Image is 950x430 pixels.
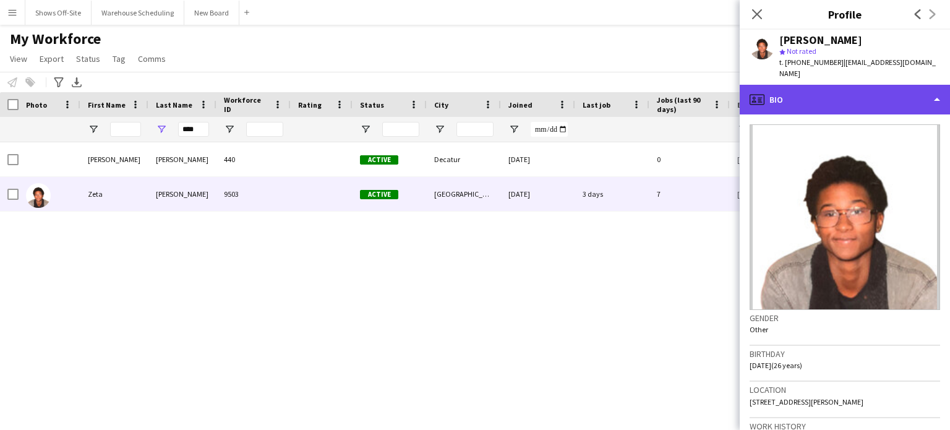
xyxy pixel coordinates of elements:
[71,51,105,67] a: Status
[216,142,291,176] div: 440
[779,58,936,78] span: | [EMAIL_ADDRESS][DOMAIN_NAME]
[360,155,398,165] span: Active
[298,100,322,110] span: Rating
[69,75,84,90] app-action-btn: Export XLSX
[88,100,126,110] span: First Name
[740,6,950,22] h3: Profile
[26,100,47,110] span: Photo
[434,100,448,110] span: City
[750,397,863,406] span: [STREET_ADDRESS][PERSON_NAME]
[133,51,171,67] a: Comms
[750,312,940,324] h3: Gender
[501,177,575,211] div: [DATE]
[779,35,862,46] div: [PERSON_NAME]
[5,51,32,67] a: View
[737,124,748,135] button: Open Filter Menu
[178,122,209,137] input: Last Name Filter Input
[787,46,816,56] span: Not rated
[434,124,445,135] button: Open Filter Menu
[382,122,419,137] input: Status Filter Input
[508,124,520,135] button: Open Filter Menu
[224,95,268,114] span: Workforce ID
[750,361,802,370] span: [DATE] (26 years)
[113,53,126,64] span: Tag
[649,177,730,211] div: 7
[216,177,291,211] div: 9503
[583,100,610,110] span: Last job
[657,95,708,114] span: Jobs (last 90 days)
[156,100,192,110] span: Last Name
[26,183,51,208] img: Zeta Powell
[156,124,167,135] button: Open Filter Menu
[360,100,384,110] span: Status
[148,177,216,211] div: [PERSON_NAME]
[427,177,501,211] div: [GEOGRAPHIC_DATA], [GEOGRAPHIC_DATA]
[76,53,100,64] span: Status
[51,75,66,90] app-action-btn: Advanced filters
[224,124,235,135] button: Open Filter Menu
[108,51,131,67] a: Tag
[80,177,148,211] div: Zeta
[92,1,184,25] button: Warehouse Scheduling
[35,51,69,67] a: Export
[750,384,940,395] h3: Location
[779,58,844,67] span: t. [PHONE_NUMBER]
[148,142,216,176] div: [PERSON_NAME]
[88,124,99,135] button: Open Filter Menu
[10,30,101,48] span: My Workforce
[427,142,501,176] div: Decatur
[575,177,649,211] div: 3 days
[80,142,148,176] div: [PERSON_NAME]
[737,100,757,110] span: Email
[10,53,27,64] span: View
[750,348,940,359] h3: Birthday
[740,85,950,114] div: Bio
[531,122,568,137] input: Joined Filter Input
[25,1,92,25] button: Shows Off-Site
[750,124,940,310] img: Crew avatar or photo
[360,190,398,199] span: Active
[456,122,494,137] input: City Filter Input
[508,100,533,110] span: Joined
[246,122,283,137] input: Workforce ID Filter Input
[360,124,371,135] button: Open Filter Menu
[649,142,730,176] div: 0
[110,122,141,137] input: First Name Filter Input
[184,1,239,25] button: New Board
[501,142,575,176] div: [DATE]
[138,53,166,64] span: Comms
[40,53,64,64] span: Export
[750,325,768,334] span: Other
